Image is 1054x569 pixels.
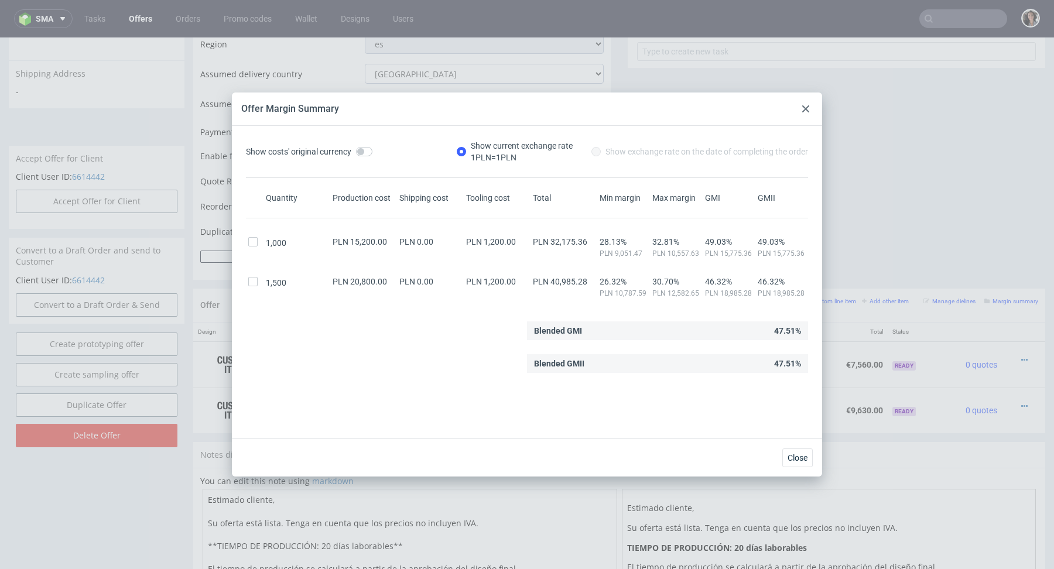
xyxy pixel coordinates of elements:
span: SPEC- 217295 [463,311,505,321]
button: Single payment (default) [365,86,604,102]
a: 6614442 [72,237,105,248]
span: SPEC- 217296 [463,357,505,366]
span: Close [788,454,807,462]
div: Offer Margin Summary [241,102,339,115]
div: Show current exchange rate [471,140,573,163]
span: PLN 1,200.00 [466,277,516,286]
div: Accept Offer for Client [9,108,184,134]
td: €0.00 [748,350,818,396]
a: CBQG-1 [391,381,415,389]
span: 28.13% [600,237,648,246]
div: GMII [755,192,808,204]
span: PLN 40,985.28 [533,277,587,286]
input: Only numbers [373,186,596,203]
img: ico-item-custom-a8f9c3db6a5631ce2f509e228e8b95abde266dc4376634de7b166047de09ff05.png [205,313,263,342]
div: 1,000 [263,237,330,249]
td: Quote Request ID [200,134,362,162]
span: Blended GMI [534,321,582,340]
span: 49.03% [758,237,806,246]
span: Offer [200,263,220,272]
span: PLN 12,582.65 [652,289,700,298]
th: Name [362,285,588,304]
span: PLN 32,175.36 [533,237,587,246]
td: €7.56 [630,304,679,350]
span: PLN 1,200.00 [466,237,516,246]
small: Add custom line item [792,260,856,267]
div: 47.51% [527,354,808,373]
div: GMI [703,192,755,204]
span: PLN 0.00 [399,277,433,286]
td: 1000 [587,304,629,350]
span: Ready [892,324,916,333]
th: ID [306,285,362,304]
span: 32.81% [652,237,700,246]
div: Max margin [650,192,703,204]
span: PLN 15,775.36 [758,249,806,258]
div: Total [531,192,597,204]
th: Total [818,285,888,304]
span: 30.70% [652,277,700,286]
span: Caja con cierre magnético [367,310,461,321]
span: 46.32% [705,277,753,286]
span: Caja con cierre magnético [367,355,461,367]
th: Unit Price [630,285,679,304]
input: Delete Offer [16,386,177,410]
span: 0 quotes [966,323,997,332]
span: - [16,49,177,60]
small: Margin summary [984,260,1038,267]
td: €7,560.00 [679,304,749,350]
input: Convert to a Draft Order & Send [16,256,177,279]
td: Assumed delivery zipcode [200,55,362,85]
div: Shipping Address [9,23,184,49]
div: Custom • Custom [367,309,583,345]
td: Assumed delivery country [200,25,362,55]
input: Save [540,213,604,225]
div: Convert to a Draft Order and send to Customer [9,200,184,237]
div: 1 PLN = 1 PLN [471,152,573,163]
img: Hokodo [303,115,313,124]
div: Shipping cost [397,192,464,204]
small: Add other item [862,260,909,267]
td: Duplicate of (Offer ID) [200,184,362,212]
small: Manage dielines [923,260,976,267]
span: PLN 18,985.28 [705,289,753,298]
div: 1,500 [263,277,330,289]
div: Quantity [263,192,330,204]
th: Quant. [587,285,629,304]
span: PLN 10,557.63 [652,249,700,258]
strong: 772023 [310,368,338,378]
label: Show costs' original currency [246,140,372,163]
span: PLN 10,787.59 [600,289,648,298]
span: 0 quotes [966,368,997,378]
span: Source: [367,381,415,389]
a: Create sampling offer [16,325,177,349]
a: CBQG-1 [391,335,415,344]
span: Ready [892,369,916,379]
span: PLN 15,200.00 [333,237,387,246]
td: €0.00 [748,304,818,350]
div: Custom • Custom [367,355,583,391]
p: Client User ID: [16,133,177,145]
td: €9,630.00 [679,350,749,396]
a: Create prototyping offer [16,295,177,318]
button: Close [782,448,813,467]
div: Tooling cost [464,192,531,204]
div: 47.51% [527,321,808,340]
button: Accept Offer for Client [16,152,177,176]
span: 49.03% [705,237,753,246]
td: Enable flexible payments [200,111,362,134]
img: ico-item-custom-a8f9c3db6a5631ce2f509e228e8b95abde266dc4376634de7b166047de09ff05.png [205,358,263,388]
span: Source: [367,335,415,344]
td: 1500 [587,350,629,396]
td: €6.42 [630,350,679,396]
span: PLN 0.00 [399,237,433,246]
small: Add PIM line item [655,260,709,267]
button: Force CRM resync [200,213,344,225]
a: markdown [312,438,354,449]
th: Status [888,285,940,304]
td: €9,630.00 [818,350,888,396]
span: PLN 9,051.47 [600,249,648,258]
td: Reorder [200,162,362,184]
div: Notes displayed below the Offer [193,405,1045,430]
span: 46.32% [758,277,806,286]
